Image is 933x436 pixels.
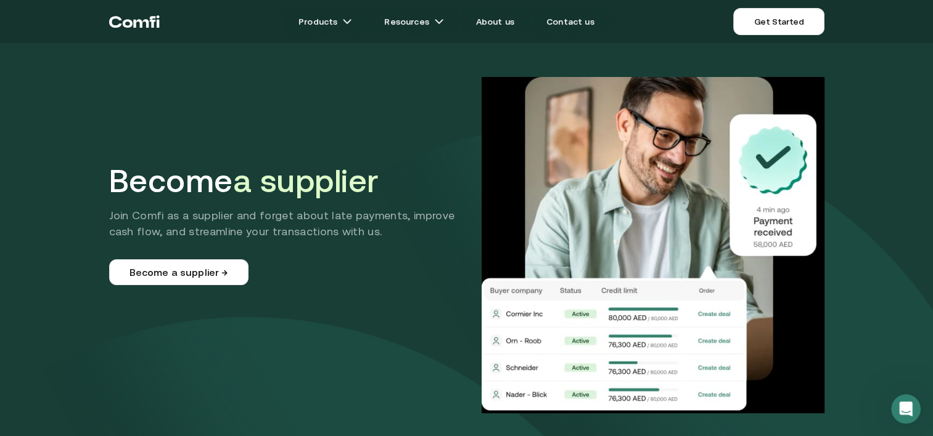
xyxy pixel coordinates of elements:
a: Contact us [532,9,609,34]
img: Supplier Hero Image [482,77,824,413]
a: About us [461,9,529,34]
a: Resourcesarrow icons [369,9,458,34]
iframe: Intercom live chat [891,394,921,424]
img: arrow icons [434,17,444,26]
a: Return to the top of the Comfi home page [109,3,160,40]
a: Productsarrow icons [284,9,367,34]
img: arrow icons [342,17,352,26]
span: a supplier [233,163,379,199]
h1: Become [109,162,471,200]
a: Get Started [733,8,824,35]
p: Join Comfi as a supplier and forget about late payments, improve cash flow, and streamline your t... [109,208,471,240]
a: Become a supplier → [109,259,249,285]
